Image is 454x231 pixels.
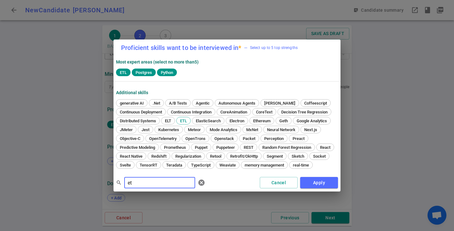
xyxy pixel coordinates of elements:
[183,136,208,141] span: OpenTrons
[139,127,152,132] span: Jest
[289,154,306,159] span: Sketch
[118,154,145,159] span: React Native
[194,101,212,106] span: Agentic
[208,154,224,159] span: Retool
[217,163,238,167] span: Weaviate
[194,119,223,123] span: ElasticSearch
[260,145,313,150] span: Random Forest Regression
[290,136,307,141] span: Preact
[121,45,242,51] label: Proficient skills want to be interviewed in
[251,119,273,123] span: Ethereum
[116,59,199,64] strong: Most expert areas (select no more than 5 )
[254,110,275,114] span: CoreText
[150,101,162,106] span: .Net
[218,110,249,114] span: CoreAnimation
[149,154,169,159] span: Redshift
[117,70,129,75] span: ETL
[214,145,237,150] span: Puppeteer
[244,45,247,51] div: —
[244,127,260,132] span: MxNet
[147,136,179,141] span: OpenTelemetry
[260,177,298,189] button: Cancel
[198,179,205,186] span: cancel
[116,90,148,95] strong: Additional Skills
[277,119,290,123] span: Geth
[189,163,213,167] span: TypeScript
[118,127,135,132] span: JMeter
[118,110,164,114] span: Continuous Deployment
[158,70,176,75] span: Python
[169,110,214,114] span: Continuous Integration
[186,127,203,132] span: Meteor
[162,145,188,150] span: Prometheus
[193,145,210,150] span: Puppet
[279,110,330,114] span: Decision Tree Regression
[262,136,286,141] span: Perception
[118,136,143,141] span: Objective-C
[178,119,189,123] span: ETL
[156,127,181,132] span: Kubernetes
[228,154,260,159] span: Retrofit/OkHttp
[242,163,286,167] span: memory management
[291,163,311,167] span: real-time
[137,163,160,167] span: TensorRT
[118,119,158,123] span: Distributed Systems
[300,177,338,189] button: Apply
[212,136,236,141] span: Openstack
[294,119,329,123] span: Google Analytics
[242,145,256,150] span: REST
[216,101,258,106] span: Autonomous Agents
[116,180,122,185] span: search
[124,178,195,188] input: Separate search terms by comma or space
[241,136,258,141] span: Packet
[118,145,157,150] span: Predictive Modeling
[167,101,189,106] span: A/B Tests
[227,119,247,123] span: Electron
[173,154,203,159] span: Regularization
[244,45,298,51] span: Select up to 5 top strengths
[265,127,298,132] span: Neural Network
[318,145,333,150] span: React
[133,70,154,75] span: Postgres
[207,127,240,132] span: Mode Analytics
[118,163,133,167] span: Svelte
[265,154,285,159] span: Segment
[302,101,329,106] span: Coffeescript
[118,101,146,106] span: generative AI
[164,163,184,167] span: Teradata
[262,101,298,106] span: [PERSON_NAME]
[163,119,173,123] span: ELT
[311,154,328,159] span: Socket
[302,127,319,132] span: Next.js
